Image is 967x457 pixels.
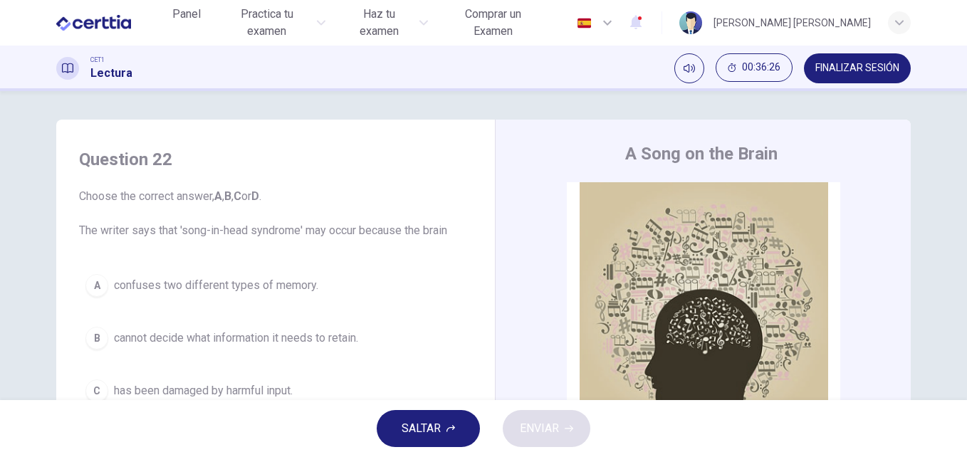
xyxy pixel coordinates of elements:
button: Bcannot decide what information it needs to retain. [79,320,472,356]
span: confuses two different types of memory. [114,277,318,294]
span: Haz tu examen [343,6,414,40]
span: SALTAR [402,419,441,438]
span: Panel [172,6,201,23]
button: 00:36:26 [716,53,793,82]
span: Practica tu examen [221,6,313,40]
div: A [85,274,108,297]
h4: Question 22 [79,148,472,171]
span: Comprar un Examen [445,6,541,40]
img: es [575,18,593,28]
img: Profile picture [679,11,702,34]
b: C [234,189,241,203]
button: Practica tu examen [215,1,332,44]
div: [PERSON_NAME] [PERSON_NAME] [714,14,871,31]
button: SALTAR [377,410,480,447]
div: Silenciar [674,53,704,83]
span: FINALIZAR SESIÓN [815,63,899,74]
img: CERTTIA logo [56,9,131,37]
span: cannot decide what information it needs to retain. [114,330,358,347]
b: B [224,189,231,203]
button: FINALIZAR SESIÓN [804,53,911,83]
button: Aconfuses two different types of memory. [79,268,472,303]
button: Haz tu examen [337,1,433,44]
b: A [214,189,222,203]
button: Panel [164,1,209,27]
button: Comprar un Examen [439,1,547,44]
a: Panel [164,1,209,44]
span: CET1 [90,55,105,65]
div: C [85,379,108,402]
span: has been damaged by harmful input. [114,382,293,399]
h4: A Song on the Brain [625,142,778,165]
span: Choose the correct answer, , , or . The writer says that 'song-in-head syndrome' may occur becaus... [79,188,472,239]
h1: Lectura [90,65,132,82]
div: Ocultar [716,53,793,83]
button: Chas been damaged by harmful input. [79,373,472,409]
div: B [85,327,108,350]
span: 00:36:26 [742,62,780,73]
a: CERTTIA logo [56,9,164,37]
b: D [251,189,259,203]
